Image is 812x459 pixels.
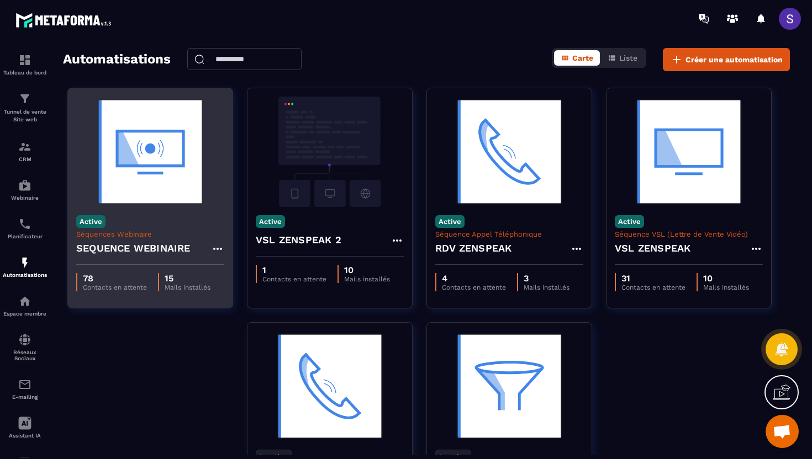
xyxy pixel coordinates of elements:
a: formationformationCRM [3,132,47,170]
p: Mails installés [524,284,570,291]
img: automation-background [435,97,583,207]
p: Automatisations [3,272,47,278]
span: Liste [619,54,637,62]
a: automationsautomationsWebinaire [3,170,47,209]
p: Contacts en attente [442,284,506,291]
p: Espace membre [3,311,47,317]
p: Active [615,215,644,228]
p: 78 [83,273,147,284]
p: Mails installés [344,275,390,283]
a: social-networksocial-networkRéseaux Sociaux [3,325,47,370]
p: 31 [621,273,686,284]
p: Mails installés [165,284,210,291]
img: automation-background [256,97,404,207]
p: 3 [524,273,570,284]
img: formation [18,54,31,67]
p: Contacts en attente [262,275,326,283]
img: social-network [18,333,31,346]
span: Carte [572,54,593,62]
h4: SEQUENCE WEBINAIRE [76,241,191,256]
p: Contacts en attente [621,284,686,291]
p: CRM [3,156,47,162]
h4: RDV ZENSPEAK [435,241,512,256]
p: Contacts en attente [83,284,147,291]
a: formationformationTableau de bord [3,45,47,84]
h4: VSL ZENSPEAK [615,241,690,256]
button: Créer une automatisation [663,48,790,71]
p: Séquence VSL (Lettre de Vente Vidéo) [615,230,763,238]
img: automation-background [615,97,763,207]
p: Mails installés [703,284,749,291]
div: Ouvrir le chat [766,415,799,448]
p: E-mailing [3,394,47,400]
button: Carte [554,50,600,66]
img: automation-background [435,331,583,441]
p: Tableau de bord [3,70,47,76]
img: automations [18,295,31,308]
a: emailemailE-mailing [3,370,47,408]
p: Réseaux Sociaux [3,349,47,361]
img: scheduler [18,217,31,231]
img: automation-background [76,97,224,207]
p: Assistant IA [3,433,47,439]
button: Liste [601,50,644,66]
p: Séquences Webinaire [76,230,224,238]
p: Active [76,215,106,228]
h4: VSL ZENSPEAK 2 [256,232,341,248]
img: logo [15,10,115,30]
a: Assistant IA [3,408,47,447]
p: Active [256,215,285,228]
span: Créer une automatisation [686,54,783,65]
a: automationsautomationsEspace membre [3,286,47,325]
a: formationformationTunnel de vente Site web [3,84,47,132]
p: Webinaire [3,195,47,201]
a: automationsautomationsAutomatisations [3,248,47,286]
a: schedulerschedulerPlanificateur [3,209,47,248]
img: automations [18,179,31,192]
p: Tunnel de vente Site web [3,108,47,124]
p: Séquence Appel Téléphonique [435,230,583,238]
h2: Automatisations [63,48,171,71]
img: email [18,378,31,391]
p: 4 [442,273,506,284]
p: Planificateur [3,233,47,239]
p: Active [435,215,465,228]
p: 1 [262,265,326,275]
p: 15 [165,273,210,284]
p: 10 [344,265,390,275]
p: 10 [703,273,749,284]
img: automations [18,256,31,269]
img: formation [18,92,31,105]
img: automation-background [256,331,404,441]
img: formation [18,140,31,153]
